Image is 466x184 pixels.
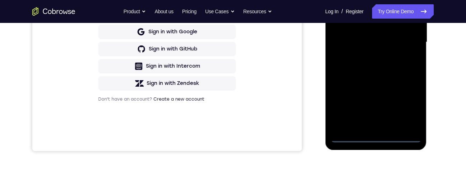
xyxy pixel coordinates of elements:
[341,7,343,16] span: /
[116,117,165,124] div: Sign in with Google
[243,4,272,19] button: Resources
[66,113,204,128] button: Sign in with Google
[154,4,173,19] a: About us
[66,49,204,59] h1: Sign in to your account
[182,4,196,19] a: Pricing
[372,4,434,19] a: Try Online Demo
[114,151,168,159] div: Sign in with Intercom
[66,131,204,145] button: Sign in with GitHub
[116,134,165,141] div: Sign in with GitHub
[114,169,167,176] div: Sign in with Zendesk
[66,148,204,162] button: Sign in with Intercom
[66,82,204,96] button: Sign in
[205,4,234,19] button: Use Cases
[325,4,338,19] a: Log In
[124,4,146,19] button: Product
[131,102,139,108] p: or
[346,4,363,19] a: Register
[66,165,204,179] button: Sign in with Zendesk
[70,68,199,76] input: Enter your email
[32,7,75,16] a: Go to the home page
